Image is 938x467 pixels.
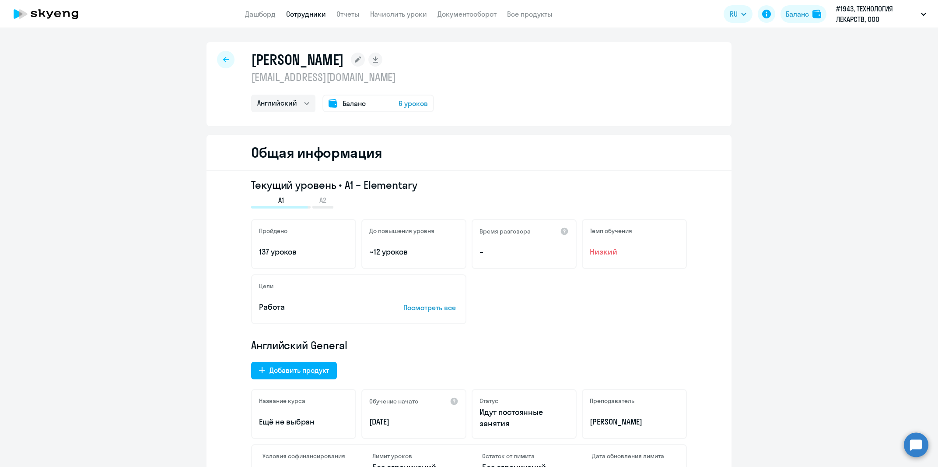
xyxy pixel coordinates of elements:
[812,10,821,18] img: balance
[370,10,427,18] a: Начислить уроки
[372,452,456,460] h4: Лимит уроков
[479,246,569,258] p: –
[262,452,346,460] h4: Условия софинансирования
[369,227,434,235] h5: До повышения уровня
[786,9,809,19] div: Баланс
[259,227,287,235] h5: Пройдено
[259,301,376,313] p: Работа
[590,227,632,235] h5: Темп обучения
[590,246,679,258] span: Низкий
[399,98,428,109] span: 6 уроков
[590,397,634,405] h5: Преподаватель
[259,397,305,405] h5: Название курса
[832,4,931,25] button: #1943, ТЕХНОЛОГИЯ ЛЕКАРСТВ, ООО
[259,282,273,290] h5: Цели
[592,452,675,460] h4: Дата обновления лимита
[482,452,566,460] h4: Остаток от лимита
[251,51,344,68] h1: [PERSON_NAME]
[479,407,569,429] p: Идут постоянные занятия
[437,10,497,18] a: Документооборот
[319,195,326,205] span: A2
[245,10,276,18] a: Дашборд
[251,178,687,192] h3: Текущий уровень • A1 – Elementary
[251,70,434,84] p: [EMAIL_ADDRESS][DOMAIN_NAME]
[730,9,738,19] span: RU
[369,246,458,258] p: ~12 уроков
[479,227,531,235] h5: Время разговора
[251,144,382,161] h2: Общая информация
[369,416,458,428] p: [DATE]
[286,10,326,18] a: Сотрудники
[269,365,329,375] div: Добавить продукт
[590,416,679,428] p: [PERSON_NAME]
[278,195,284,205] span: A1
[336,10,360,18] a: Отчеты
[343,98,366,109] span: Баланс
[369,397,418,405] h5: Обучение начато
[836,4,917,25] p: #1943, ТЕХНОЛОГИЯ ЛЕКАРСТВ, ООО
[259,246,348,258] p: 137 уроков
[780,5,826,23] button: Балансbalance
[479,397,498,405] h5: Статус
[251,362,337,379] button: Добавить продукт
[251,338,347,352] span: Английский General
[724,5,752,23] button: RU
[259,416,348,428] p: Ещё не выбран
[403,302,458,313] p: Посмотреть все
[507,10,553,18] a: Все продукты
